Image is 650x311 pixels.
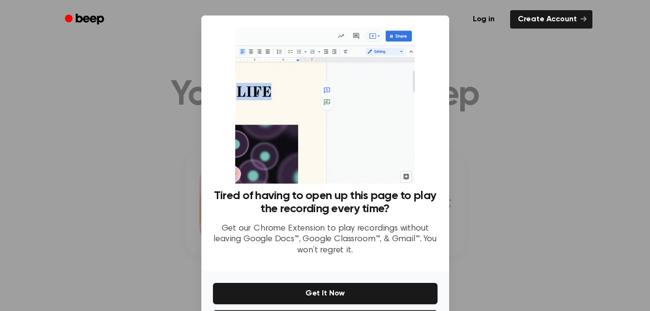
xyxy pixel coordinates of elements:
[463,8,504,31] a: Log in
[213,189,438,216] h3: Tired of having to open up this page to play the recording every time?
[235,27,415,184] img: Beep extension in action
[58,10,113,29] a: Beep
[213,223,438,256] p: Get our Chrome Extension to play recordings without leaving Google Docs™, Google Classroom™, & Gm...
[510,10,592,29] a: Create Account
[213,283,438,304] button: Get It Now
